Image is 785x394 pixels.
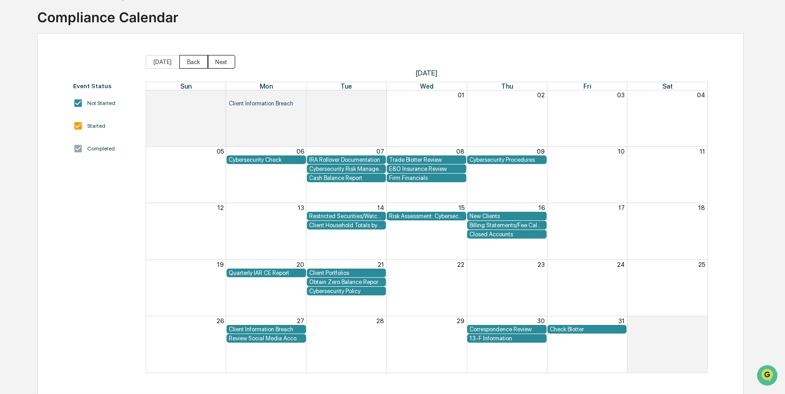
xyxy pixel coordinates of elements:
button: 01 [458,91,464,99]
div: Event Status [73,82,137,90]
div: Obtain Zero Balance Report from Custodian [309,279,384,285]
button: [DATE] [146,55,180,69]
div: 🖐️ [9,115,16,123]
button: Next [208,55,235,69]
button: 29 [296,91,304,99]
a: 🔎Data Lookup [5,128,61,145]
span: Fri [583,82,591,90]
img: 1746055101610-c473b297-6a78-478c-a979-82029cc54cd1 [9,70,25,86]
button: 17 [619,204,625,211]
div: New Clients [469,213,544,219]
div: 🔎 [9,133,16,140]
div: Check Blotter [550,326,625,333]
div: Quarterly IAR CE Report [229,269,304,276]
span: Mon [260,82,273,90]
div: Month View [146,82,708,373]
button: 14 [378,204,385,211]
span: [DATE] [146,69,708,77]
a: 🗄️Attestations [62,111,116,127]
div: Cash Balance Report [309,175,384,181]
button: 09 [537,148,545,155]
button: 07 [377,148,385,155]
div: Compliance Calendar [37,2,178,25]
button: 15 [459,204,464,211]
button: 13 [298,204,304,211]
div: 13-F Information [469,335,544,342]
button: 20 [296,261,304,268]
a: 🖐️Preclearance [5,111,62,127]
span: Preclearance [18,115,59,124]
div: Review Social Media Accounts [229,335,304,342]
button: 19 [217,261,224,268]
div: Cybersecurity Check [229,156,304,163]
span: Data Lookup [18,132,57,141]
div: Trade Blotter Review [389,156,464,163]
button: 29 [457,317,464,324]
a: Powered byPylon [64,154,110,161]
button: 08 [456,148,464,155]
button: 11 [700,148,705,155]
div: Cybersecurity Policy [309,288,384,294]
button: 27 [297,317,304,324]
div: Billing Statements/Fee Calculations Report [469,222,544,229]
div: Client Information Breach [229,100,304,107]
button: 04 [697,91,705,99]
div: We're available if you need us! [31,79,115,86]
div: IRA Rollover Documentation [309,156,384,163]
button: 21 [378,261,385,268]
button: 10 [618,148,625,155]
button: 18 [698,204,705,211]
div: E&O Insurance Review [389,165,464,172]
button: Back [179,55,208,69]
span: Sun [180,82,192,90]
button: 05 [217,148,224,155]
div: Cybersecurity Risk Management and Strategy [309,165,384,172]
button: 06 [296,148,304,155]
button: 28 [377,317,385,324]
span: Attestations [75,115,113,124]
button: 25 [698,261,705,268]
button: 02 [537,91,545,99]
button: 01 [698,317,705,324]
span: Wed [420,82,434,90]
div: Client Household Totals by State [309,222,384,229]
div: Client Information Breach [229,326,304,333]
p: How can we help? [9,19,165,34]
div: Firm Financials [389,175,464,181]
span: Tue [341,82,352,90]
div: Correspondence Review [469,326,544,333]
button: 12 [217,204,224,211]
span: Sat [662,82,673,90]
div: Cybersecurity Procedures [469,156,544,163]
span: Pylon [90,154,110,161]
div: Client Portfolios [309,269,384,276]
div: Completed [87,145,115,152]
span: Thu [501,82,513,90]
iframe: Open customer support [756,364,780,389]
div: Risk Assessment: Cybersecurity and Technology Vendor Review [389,213,464,219]
button: 30 [377,91,385,99]
div: Restricted Securities/Watchlist [309,213,384,219]
button: 23 [538,261,545,268]
button: 24 [617,261,625,268]
button: 30 [537,317,545,324]
div: Started [87,123,105,129]
button: Start new chat [154,72,165,83]
div: Closed Accounts [469,231,544,238]
div: Not Started [87,100,115,106]
button: 03 [617,91,625,99]
button: 22 [457,261,464,268]
button: 16 [538,204,545,211]
button: 31 [619,317,625,324]
div: 🗄️ [66,115,73,123]
div: Start new chat [31,70,149,79]
button: 26 [217,317,224,324]
button: 28 [216,91,224,99]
